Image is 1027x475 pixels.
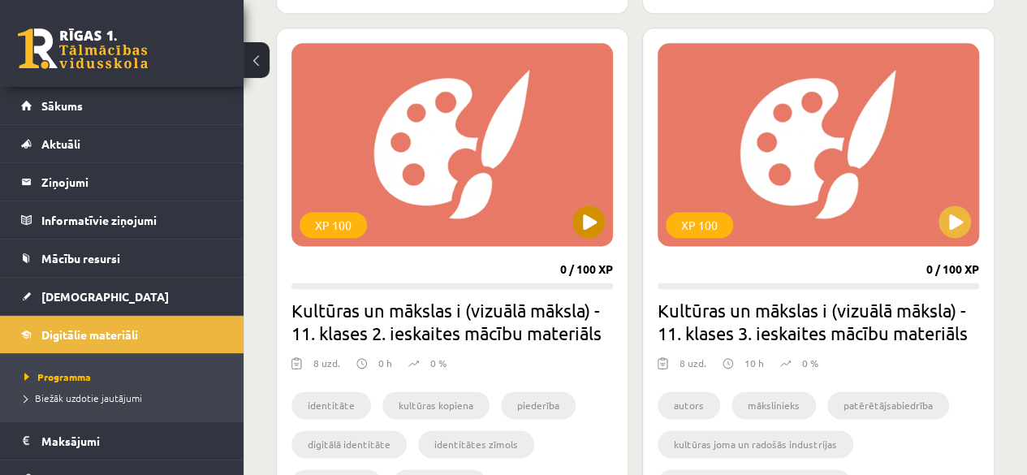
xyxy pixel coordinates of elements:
legend: Ziņojumi [41,163,223,201]
p: 0 % [430,356,447,370]
li: patērētājsabiedrība [827,391,949,419]
a: Programma [24,369,227,384]
h2: Kultūras un mākslas i (vizuālā māksla) - 11. klases 2. ieskaites mācību materiāls [291,299,613,344]
p: 0 h [378,356,392,370]
span: Biežāk uzdotie jautājumi [24,391,142,404]
a: Informatīvie ziņojumi [21,201,223,239]
li: kultūras joma un radošās industrijas [658,430,853,458]
span: Programma [24,370,91,383]
li: kultūras kopiena [382,391,490,419]
h2: Kultūras un mākslas i (vizuālā māksla) - 11. klases 3. ieskaites mācību materiāls [658,299,979,344]
div: XP 100 [300,212,367,238]
a: Rīgas 1. Tālmācības vidusskola [18,28,148,69]
a: Sākums [21,87,223,124]
li: identitāte [291,391,371,419]
a: Ziņojumi [21,163,223,201]
div: 8 uzd. [680,356,706,380]
span: Mācību resursi [41,251,120,266]
a: Maksājumi [21,422,223,460]
a: [DEMOGRAPHIC_DATA] [21,278,223,315]
span: [DEMOGRAPHIC_DATA] [41,289,169,304]
a: Biežāk uzdotie jautājumi [24,391,227,405]
a: Digitālie materiāli [21,316,223,353]
div: XP 100 [666,212,733,238]
li: autors [658,391,720,419]
a: Mācību resursi [21,240,223,277]
li: mākslinieks [731,391,816,419]
legend: Maksājumi [41,422,223,460]
span: Aktuāli [41,136,80,151]
span: Sākums [41,98,83,113]
div: 8 uzd. [313,356,340,380]
p: 10 h [744,356,764,370]
li: identitātes zīmols [418,430,534,458]
li: digitālā identitāte [291,430,407,458]
li: piederība [501,391,576,419]
p: 0 % [802,356,818,370]
span: Digitālie materiāli [41,327,138,342]
a: Aktuāli [21,125,223,162]
legend: Informatīvie ziņojumi [41,201,223,239]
